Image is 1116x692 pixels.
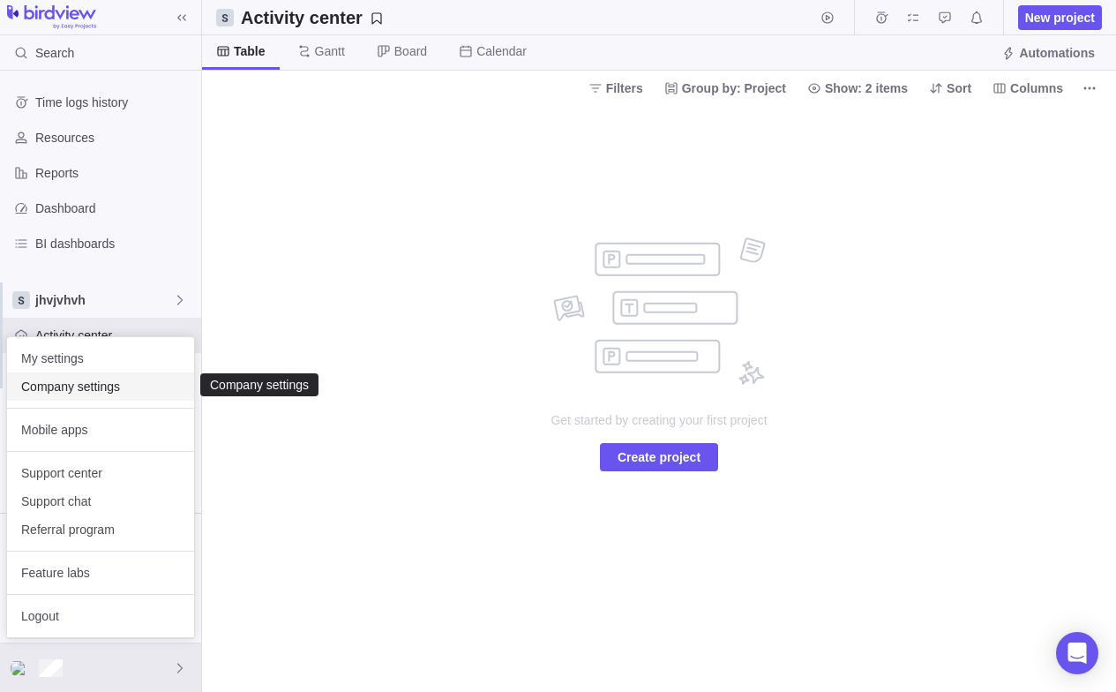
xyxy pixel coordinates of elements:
a: My settings [7,344,194,372]
span: Logout [21,607,180,625]
span: Support chat [21,493,180,510]
span: Referral program [21,521,180,538]
a: Referral program [7,515,194,544]
a: Company settings [7,372,194,401]
a: Support chat [7,487,194,515]
a: Mobile apps [7,416,194,444]
a: Logout [7,602,194,630]
img: Show [11,661,32,675]
div: Company settings [208,378,311,392]
span: Mobile apps [21,421,180,439]
span: My settings [21,350,180,367]
div: Test [11,658,32,679]
a: Feature labs [7,559,194,587]
a: Support center [7,459,194,487]
span: Feature labs [21,564,180,582]
span: Company settings [21,378,180,395]
span: Support center [21,464,180,482]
